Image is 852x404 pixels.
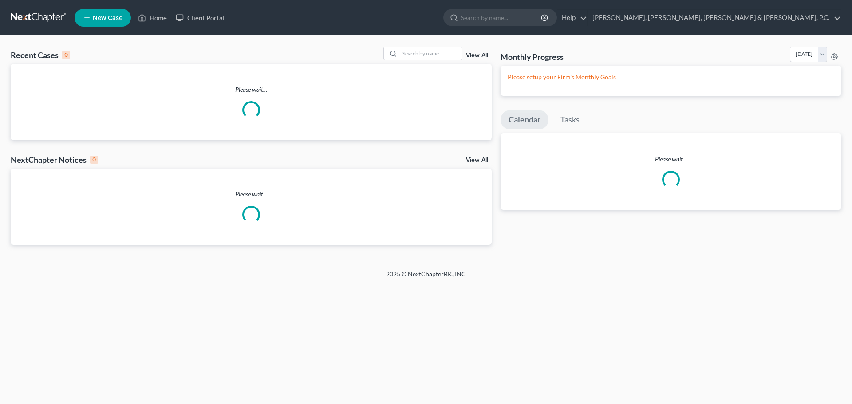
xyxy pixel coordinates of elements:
p: Please setup your Firm's Monthly Goals [508,73,834,82]
span: New Case [93,15,122,21]
h3: Monthly Progress [501,51,564,62]
p: Please wait... [11,85,492,94]
a: View All [466,52,488,59]
div: 0 [62,51,70,59]
div: Recent Cases [11,50,70,60]
a: Tasks [552,110,588,129]
div: NextChapter Notices [11,154,98,165]
input: Search by name... [461,9,542,26]
a: Help [557,10,587,26]
input: Search by name... [400,47,462,60]
a: Home [134,10,171,26]
p: Please wait... [501,155,841,164]
p: Please wait... [11,190,492,199]
div: 2025 © NextChapterBK, INC [173,270,679,286]
div: 0 [90,156,98,164]
a: Client Portal [171,10,229,26]
a: Calendar [501,110,548,129]
a: View All [466,157,488,163]
a: [PERSON_NAME], [PERSON_NAME], [PERSON_NAME] & [PERSON_NAME], P.C. [588,10,841,26]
